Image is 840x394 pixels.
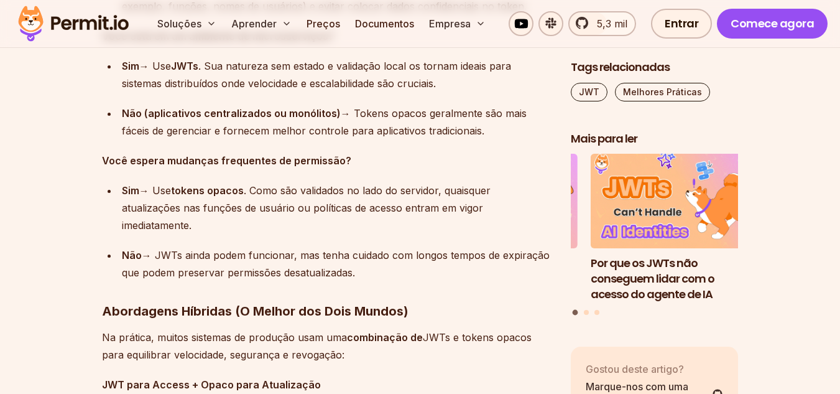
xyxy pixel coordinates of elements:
font: Comece agora [731,16,814,31]
font: 5,3 mil [597,17,627,30]
a: Entrar [651,9,712,39]
img: Logotipo da permissão [12,2,134,45]
li: 3 de 3 [410,154,578,303]
font: Tags relacionadas [571,59,670,75]
font: Soluções [157,17,201,30]
font: tokens opacos [171,184,244,197]
font: → JWTs ainda podem funcionar, mas tenha cuidado com longos tempos de expiração que podem preserva... [122,249,550,279]
font: Mais para ler [571,131,637,146]
button: Ir para o slide 1 [573,310,578,316]
font: Por que os JWTs não conseguem lidar com o acesso do agente de IA [591,255,714,302]
font: → Use [139,184,171,197]
font: Sim [122,184,139,197]
a: Melhores Práticas [615,83,710,101]
button: Empresa [424,11,491,36]
font: Abordagens Híbridas (O Melhor dos Dois Mundos) [102,304,408,319]
font: Não [122,249,142,261]
font: Você espera mudanças frequentes de permissão? [102,154,351,167]
img: O Controle de Acesso Baseado em Políticas (PBAC) não é tão bom quanto você pensa [410,154,578,249]
a: Preços [302,11,345,36]
font: JWT [579,87,599,97]
font: → Use [139,60,171,72]
a: 5,3 mil [568,11,636,36]
a: JWT [571,83,607,101]
a: Comece agora [717,9,828,39]
button: Vá para o slide 3 [594,310,599,315]
a: Documentos [350,11,419,36]
div: Postagens [571,154,739,317]
li: 1 de 3 [591,154,759,303]
font: Na prática, muitos sistemas de produção usam uma [102,331,347,344]
font: . Como são validados no lado do servidor, quaisquer atualizações nas funções de usuário ou políti... [122,184,491,232]
font: Aprender [231,17,277,30]
img: Por que os JWTs não conseguem lidar com o acesso do agente de IA [591,154,759,249]
a: Por que os JWTs não conseguem lidar com o acesso do agente de IAPor que os JWTs não conseguem lid... [591,154,759,303]
button: Aprender [226,11,297,36]
font: Não (aplicativos centralizados ou monólitos) [122,107,341,120]
font: . Sua natureza sem estado e validação local os tornam ideais para sistemas distribuídos onde velo... [122,60,511,90]
font: JWTs [171,60,198,72]
font: Empresa [429,17,471,30]
font: Sim [122,60,139,72]
font: Entrar [665,16,698,31]
font: Preços [307,17,340,30]
button: Ir para o slide 2 [584,310,589,315]
font: JWT para Access + Opaco para Atualização [102,378,321,391]
font: Gostou deste artigo? [586,363,684,375]
font: combinação de [347,331,423,344]
font: Melhores Práticas [623,87,702,97]
font: Documentos [355,17,414,30]
button: Soluções [152,11,221,36]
